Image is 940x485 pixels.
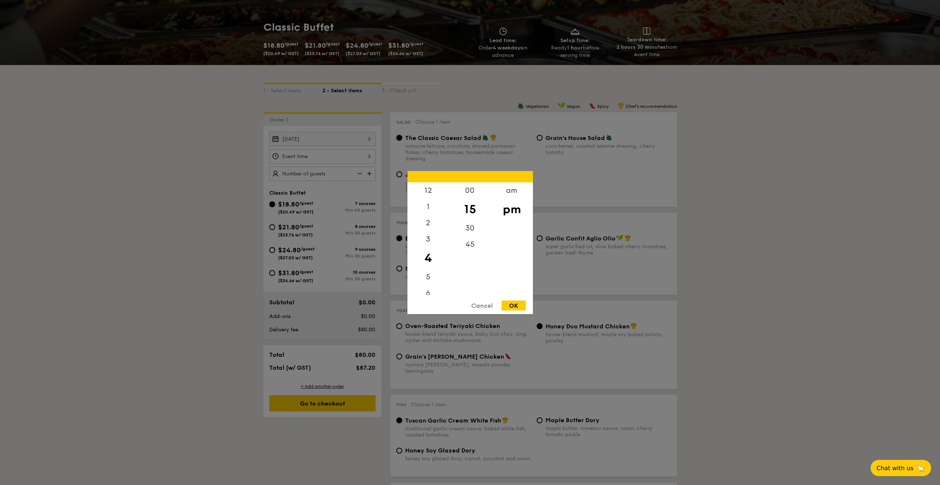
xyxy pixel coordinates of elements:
[407,231,449,247] div: 3
[464,300,500,310] div: Cancel
[407,182,449,198] div: 12
[449,236,491,252] div: 45
[916,464,925,472] span: 🦙
[407,247,449,269] div: 4
[449,182,491,198] div: 00
[407,198,449,215] div: 1
[491,182,533,198] div: am
[871,460,931,476] button: Chat with us🦙
[407,215,449,231] div: 2
[876,465,913,472] span: Chat with us
[502,300,526,310] div: OK
[407,285,449,301] div: 6
[449,198,491,220] div: 15
[407,269,449,285] div: 5
[491,198,533,220] div: pm
[449,220,491,236] div: 30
